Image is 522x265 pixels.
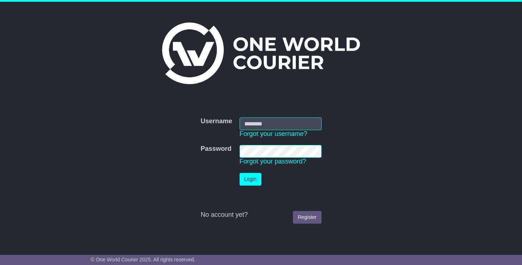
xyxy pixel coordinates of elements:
label: Username [200,117,232,125]
a: Forgot your password? [240,158,306,165]
img: One World [162,22,360,84]
a: Forgot your username? [240,130,307,137]
label: Password [200,145,231,153]
div: No account yet? [200,211,321,219]
span: © One World Courier 2025. All rights reserved. [91,257,195,262]
a: Register [293,211,321,224]
button: Login [240,173,261,186]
